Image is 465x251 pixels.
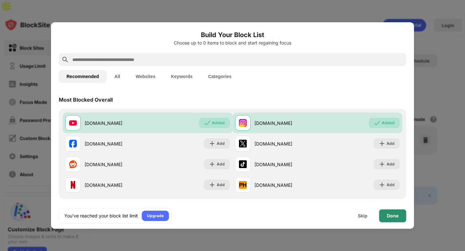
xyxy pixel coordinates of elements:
[107,70,128,83] button: All
[59,96,113,103] div: Most Blocked Overall
[217,140,225,147] div: Add
[358,213,367,218] div: Skip
[69,160,77,168] img: favicons
[212,120,225,126] div: Added
[239,140,247,147] img: favicons
[254,120,317,126] div: [DOMAIN_NAME]
[239,119,247,127] img: favicons
[85,161,148,168] div: [DOMAIN_NAME]
[254,140,317,147] div: [DOMAIN_NAME]
[59,30,406,40] h6: Build Your Block List
[239,160,247,168] img: favicons
[69,119,77,127] img: favicons
[69,140,77,147] img: favicons
[387,161,395,167] div: Add
[387,182,395,188] div: Add
[59,40,406,45] div: Choose up to 0 items to block and start regaining focus
[217,182,225,188] div: Add
[64,213,138,219] div: You’ve reached your block list limit
[61,56,69,64] img: search.svg
[254,182,317,188] div: [DOMAIN_NAME]
[85,182,148,188] div: [DOMAIN_NAME]
[147,213,164,219] div: Upgrade
[69,181,77,189] img: favicons
[387,213,398,218] div: Done
[85,140,148,147] div: [DOMAIN_NAME]
[163,70,200,83] button: Keywords
[382,120,395,126] div: Added
[387,140,395,147] div: Add
[217,161,225,167] div: Add
[128,70,163,83] button: Websites
[239,181,247,189] img: favicons
[59,70,107,83] button: Recommended
[254,161,317,168] div: [DOMAIN_NAME]
[200,70,239,83] button: Categories
[85,120,148,126] div: [DOMAIN_NAME]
